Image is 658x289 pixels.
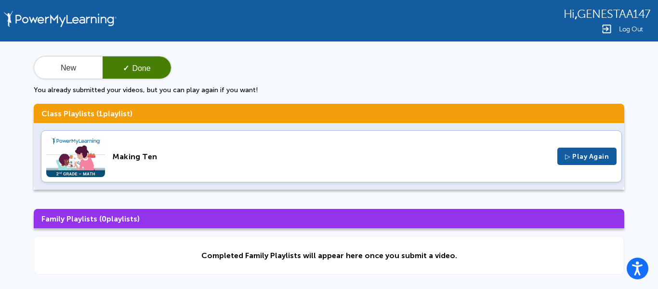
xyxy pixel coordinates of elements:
span: ▷ Play Again [565,152,609,161]
iframe: Chat [617,246,651,282]
div: Completed Family Playlists will appear here once you submit a video. [201,251,457,260]
span: 0 [102,214,106,223]
div: , [564,7,650,21]
button: ✓Done [103,56,171,80]
img: Thumbnail [46,136,105,177]
h3: Class Playlists ( playlist) [34,104,624,123]
span: GENESTAA147 [577,8,650,21]
h3: Family Playlists ( playlists) [34,209,624,228]
span: Hi [564,8,575,21]
button: New [34,56,103,80]
span: ✓ [123,64,129,72]
span: 1 [99,109,103,118]
img: Logout Icon [601,23,612,35]
div: Making Ten [112,152,550,161]
p: You already submitted your videos, but you can play again if you want! [34,86,624,94]
button: ▷ Play Again [557,148,617,165]
span: Log Out [619,26,643,33]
